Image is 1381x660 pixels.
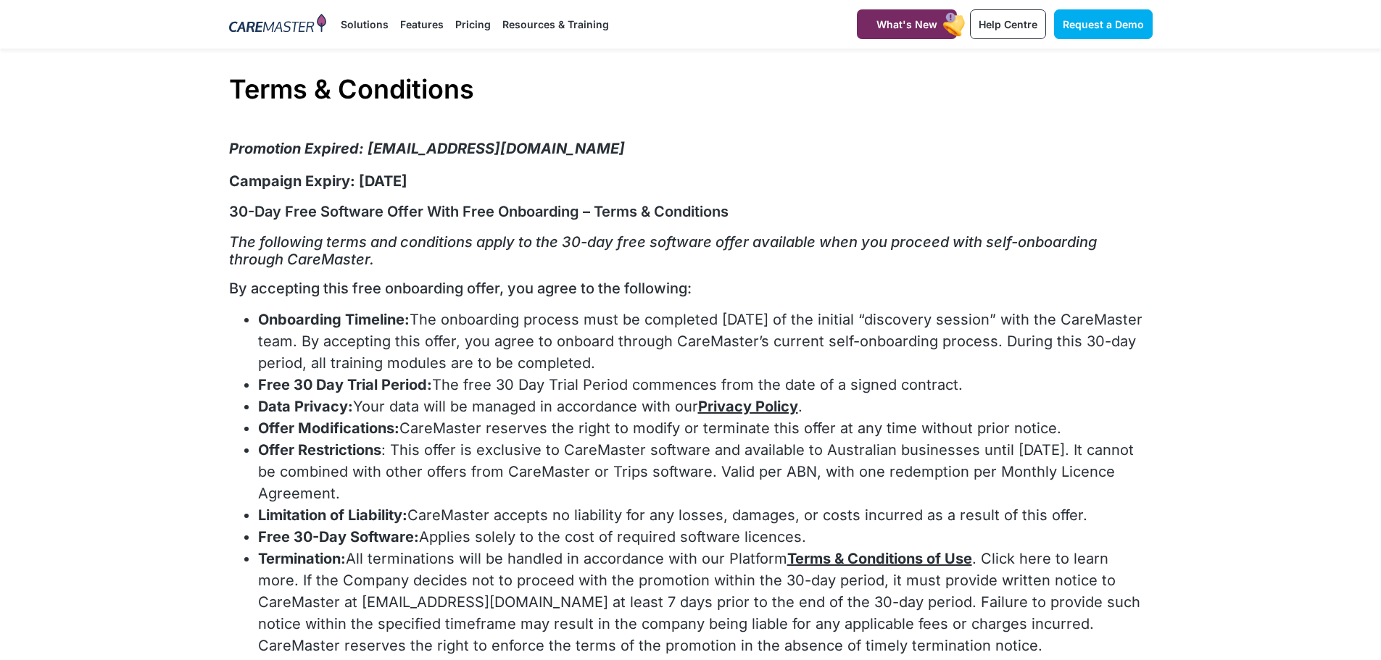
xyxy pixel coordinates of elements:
[1054,9,1153,39] a: Request a Demo
[258,441,381,459] strong: Offer Restrictions
[258,396,1153,417] li: Your data will be managed in accordance with our .
[258,504,1153,526] li: CareMaster accepts no liability for any losses, damages, or costs incurred as a result of this of...
[698,398,798,415] span: Privacy Policy
[229,74,1153,105] h1: Terms & Conditions
[258,311,410,328] strong: Onboarding Timeline:
[258,419,399,437] strong: Offer Modifications:
[979,18,1037,30] span: Help Centre
[258,548,1153,656] li: All terminations will be handled in accordance with our Platform . Click here to learn more. If t...
[970,9,1046,39] a: Help Centre
[229,233,1097,268] em: The following terms and conditions apply to the 30-day free software offer available when you pro...
[258,374,1153,396] li: The free 30 Day Trial Period commences from the date of a signed contract.
[876,18,937,30] span: What's New
[229,14,327,35] img: CareMaster Logo
[258,309,1153,374] li: The onboarding process must be completed [DATE] of the initial “discovery session” with the CareM...
[857,9,957,39] a: What's New
[229,172,407,190] strong: Campaign Expiry: [DATE]
[258,550,346,567] strong: Termination:
[258,528,419,546] strong: Free 30-Day Software:
[258,398,353,415] strong: Data Privacy:
[258,376,432,393] strong: Free 30 Day Trial Period:
[229,280,1153,297] h5: By accepting this free onboarding offer, you agree to the following:
[258,439,1153,504] li: : This offer is exclusive to CareMaster software and available to Australian businesses until [DA...
[787,550,972,567] a: Terms & Conditions of Use
[1063,18,1144,30] span: Request a Demo
[258,506,407,524] strong: Limitation of Liability:
[229,140,625,157] em: Promotion Expired: [EMAIL_ADDRESS][DOMAIN_NAME]
[258,526,1153,548] li: Applies solely to the cost of required software licences.
[229,202,1153,222] h3: 30-Day Free Software Offer With Free Onboarding – Terms & Conditions
[258,417,1153,439] li: CareMaster reserves the right to modify or terminate this offer at any time without prior notice.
